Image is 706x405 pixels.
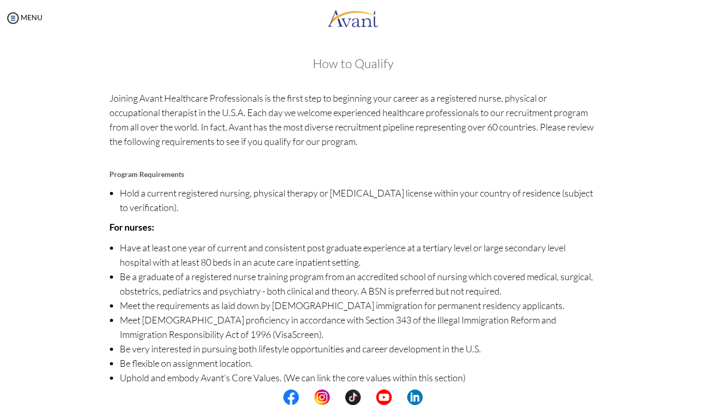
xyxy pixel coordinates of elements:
[345,390,361,405] img: tt.png
[5,10,21,26] img: icon-menu.png
[120,269,597,298] li: Be a graduate of a registered nurse training program from an accredited school of nursing which c...
[109,57,597,70] h3: How to Qualify
[5,13,42,22] a: MENU
[361,390,376,405] img: blank.png
[299,390,314,405] img: blank.png
[327,3,379,34] img: logo.png
[120,313,597,342] li: Meet [DEMOGRAPHIC_DATA] proficiency in accordance with Section 343 of the Illegal Immigration Ref...
[120,370,597,385] li: Uphold and embody Avant’s Core Values. (We can link the core values within this section)
[392,390,407,405] img: blank.png
[407,390,423,405] img: li.png
[120,298,597,313] li: Meet the requirements as laid down by [DEMOGRAPHIC_DATA] immigration for permanent residency appl...
[109,91,597,163] p: Joining Avant Healthcare Professionals is the first step to beginning your career as a registered...
[109,170,184,179] b: Program Requirements
[120,240,597,269] li: Have at least one year of current and consistent post graduate experience at a tertiary level or ...
[330,390,345,405] img: blank.png
[120,186,597,215] li: Hold a current registered nursing, physical therapy or [MEDICAL_DATA] license within your country...
[109,221,154,233] b: For nurses:
[120,342,597,356] li: Be very interested in pursuing both lifestyle opportunities and career development in the U.S.
[283,390,299,405] img: fb.png
[376,390,392,405] img: yt.png
[120,356,597,370] li: Be flexible on assignment location.
[314,390,330,405] img: in.png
